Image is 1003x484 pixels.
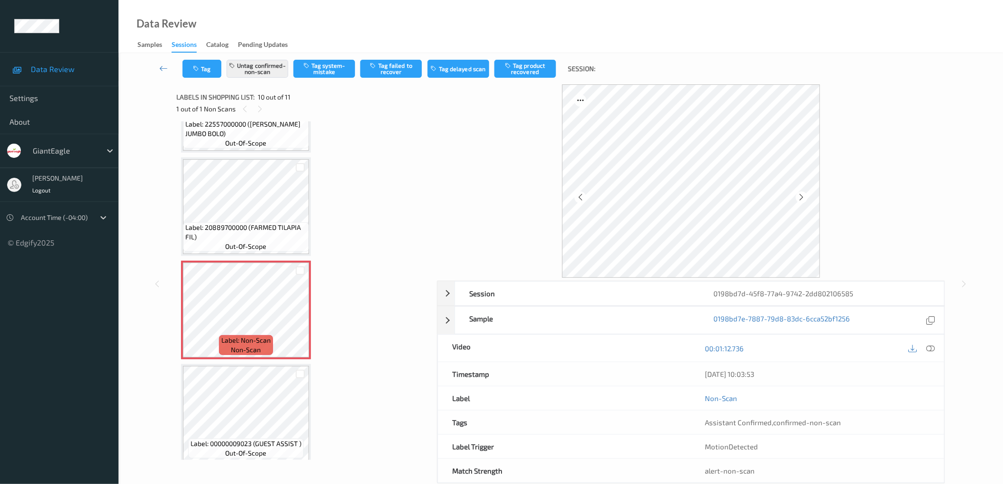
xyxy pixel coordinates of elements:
span: Session: [568,64,595,73]
div: Sample [455,307,700,334]
div: 0198bd7d-45f8-77a4-9742-2dd802106585 [700,282,944,305]
span: , [705,418,841,427]
div: [DATE] 10:03:53 [705,369,930,379]
button: Tag delayed scan [428,60,489,78]
button: Tag failed to recover [360,60,422,78]
span: out-of-scope [226,448,267,458]
a: 00:01:12.736 [705,344,744,353]
span: Label: Non-Scan [221,336,271,345]
button: Tag system-mistake [293,60,355,78]
div: Label Trigger [438,435,691,458]
span: Assistant Confirmed [705,418,772,427]
span: Label: 22557000000 ([PERSON_NAME] JUMBO BOLO) [185,119,307,138]
span: Label: 20889700000 (FARMED TILAPIA FIL) [185,223,307,242]
a: Catalog [206,38,238,52]
button: Tag [182,60,221,78]
div: Sessions [172,40,197,53]
span: Label: 00000009023 (GUEST ASSIST ) [191,439,301,448]
button: Tag product recovered [494,60,556,78]
div: Session0198bd7d-45f8-77a4-9742-2dd802106585 [438,281,945,306]
span: 10 out of 11 [258,92,291,102]
div: 1 out of 1 Non Scans [176,103,430,115]
div: Tags [438,411,691,434]
span: non-scan [231,345,261,355]
div: Sample0198bd7e-7887-79d8-83dc-6cca52bf1256 [438,306,945,334]
div: Session [455,282,700,305]
div: Pending Updates [238,40,288,52]
span: Labels in shopping list: [176,92,255,102]
a: 0198bd7e-7887-79d8-83dc-6cca52bf1256 [714,314,850,327]
div: Video [438,335,691,362]
button: Untag confirmed-non-scan [227,60,288,78]
div: Catalog [206,40,228,52]
a: Samples [137,38,172,52]
a: Sessions [172,38,206,53]
div: Label [438,386,691,410]
div: alert-non-scan [705,466,930,475]
a: Non-Scan [705,393,738,403]
div: MotionDetected [691,435,944,458]
span: confirmed-non-scan [774,418,841,427]
div: Match Strength [438,459,691,483]
a: Pending Updates [238,38,297,52]
div: Samples [137,40,162,52]
span: out-of-scope [226,138,267,148]
div: Data Review [137,19,196,28]
span: out-of-scope [226,242,267,251]
div: Timestamp [438,362,691,386]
